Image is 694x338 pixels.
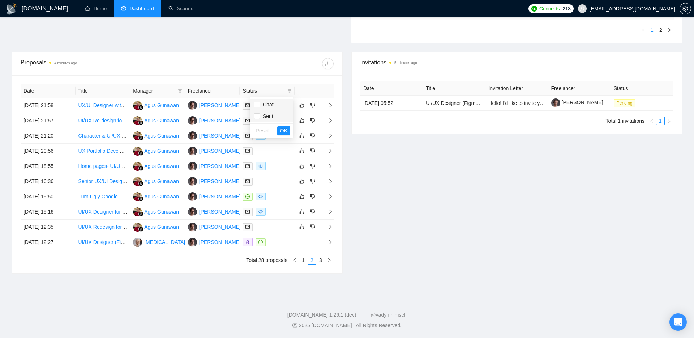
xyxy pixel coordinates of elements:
button: right [665,117,673,125]
div: [PERSON_NAME] [199,177,241,185]
a: AGAgus Gunawan [133,193,179,199]
li: Next Page [665,26,674,34]
span: mail [245,164,250,168]
li: Next Page [325,256,334,265]
th: Date [21,84,76,98]
div: Agus Gunawan [144,132,179,140]
span: mail [245,149,250,153]
a: UI/UX Designer (Figma) – 200 Frames (Desktop & Mobile) for E-commerce Website [426,100,614,106]
span: mail [245,210,250,214]
a: BP[PERSON_NAME] [188,132,241,138]
img: gigradar-bm.png [138,211,143,216]
span: dashboard [121,6,126,11]
img: BP [188,116,197,125]
img: AG [133,116,142,125]
span: eye [258,194,263,199]
div: Agus Gunawan [144,177,179,185]
a: 1 [648,26,656,34]
a: BP[PERSON_NAME] [188,239,241,245]
a: [DOMAIN_NAME] 1.26.1 (dev) [287,312,356,318]
button: dislike [308,116,317,125]
span: dislike [310,209,315,215]
a: @vadymhimself [370,312,407,318]
a: NG[MEDICAL_DATA][PERSON_NAME] [133,239,227,245]
td: [DATE] 20:56 [21,144,76,159]
span: dislike [310,194,315,199]
td: [DATE] 21:57 [21,113,76,128]
div: [PERSON_NAME] [199,117,241,124]
button: like [297,131,306,140]
th: Title [423,81,485,96]
div: Agus Gunawan [144,117,179,124]
a: 3 [317,256,325,264]
button: left [639,26,648,34]
a: UI/UX Designer for iGaming [78,209,141,215]
a: BP[PERSON_NAME] [188,148,241,153]
div: Proposals [21,58,177,69]
span: Pending [614,99,635,107]
li: Previous Page [639,26,648,34]
span: user-add [245,240,250,244]
span: like [299,133,304,139]
span: message [245,194,250,199]
a: BP[PERSON_NAME] [188,163,241,169]
a: UI/UX Designer (Figma) – 200 Frames (Desktop & Mobile) for E-commerce Website [78,239,266,245]
span: mail [245,134,250,138]
td: Turn Ugly Google Sheets Into Beautiful Google Template [76,189,130,204]
span: dislike [310,163,315,169]
span: Chat [260,102,274,107]
button: like [297,207,306,216]
button: like [297,162,306,170]
span: Status [243,87,284,95]
th: Freelancer [548,81,611,96]
a: AGAgus Gunawan [133,163,179,169]
span: right [322,224,333,229]
a: setting [680,6,691,12]
img: AG [133,192,142,201]
img: AG [133,131,142,140]
span: mail [245,179,250,183]
td: Home pages- UI/UX/Webflow [76,159,130,174]
span: Sent [260,113,273,119]
button: dislike [308,223,317,231]
div: Agus Gunawan [144,162,179,170]
button: dislike [308,207,317,216]
a: 2 [308,256,316,264]
div: 2025 [DOMAIN_NAME] | All Rights Reserved. [6,322,688,329]
img: AG [133,101,142,110]
img: gigradar-bm.png [138,120,143,125]
th: Freelancer [185,84,240,98]
img: AG [133,207,142,216]
span: download [322,61,333,67]
img: BP [188,207,197,216]
img: logo [6,3,17,15]
button: right [325,256,334,265]
button: dislike [308,162,317,170]
a: BP[PERSON_NAME] [188,178,241,184]
div: Open Intercom Messenger [669,313,687,331]
a: AGAgus Gunawan [133,208,179,214]
span: Dashboard [130,5,154,12]
span: Invitations [360,58,673,67]
th: Manager [130,84,185,98]
a: BP[PERSON_NAME] [188,224,241,229]
img: gigradar-bm.png [138,181,143,186]
a: 2 [657,26,665,34]
a: BP[PERSON_NAME] [188,102,241,108]
div: Agus Gunawan [144,223,179,231]
img: BP [188,147,197,156]
td: UX/UI Designer with an expertise in Figma Prototyping [76,98,130,113]
span: message [258,240,263,244]
td: [DATE] 12:35 [21,220,76,235]
img: upwork-logo.png [531,6,537,12]
a: UI/UX Redesign for Flutter App using Figma [78,224,177,230]
a: BP[PERSON_NAME] [188,193,241,199]
span: filter [176,85,184,96]
span: eye [258,164,263,168]
img: gigradar-bm.png [138,151,143,156]
div: [PERSON_NAME] [199,162,241,170]
img: AG [133,177,142,186]
li: 1 [299,256,308,265]
img: gigradar-bm.png [138,227,143,232]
